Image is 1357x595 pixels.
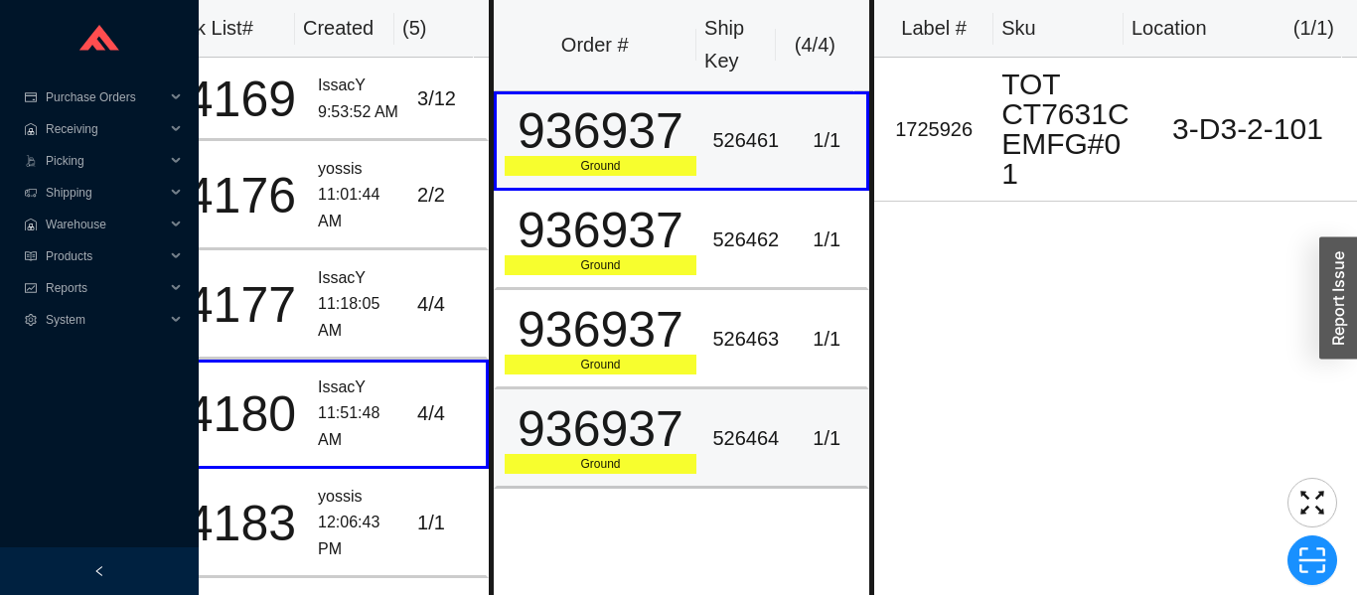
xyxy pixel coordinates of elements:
[417,179,478,212] div: 2 / 2
[712,422,779,455] div: 526464
[152,171,302,221] div: 64176
[795,422,858,455] div: 1 / 1
[505,305,697,355] div: 936937
[1287,478,1337,527] button: fullscreen
[505,255,697,275] div: Ground
[318,182,401,234] div: 11:01:44 AM
[318,156,401,183] div: yossis
[1288,488,1336,518] span: fullscreen
[1146,114,1349,144] div: 3-D3-2-101
[318,400,401,453] div: 11:51:48 AM
[712,323,779,356] div: 526463
[505,206,697,255] div: 936937
[505,404,697,454] div: 936937
[505,156,697,176] div: Ground
[795,323,858,356] div: 1 / 1
[152,74,302,124] div: 64169
[24,91,38,103] span: credit-card
[505,355,697,374] div: Ground
[152,499,302,548] div: 64183
[1131,12,1207,45] div: Location
[402,12,466,45] div: ( 5 )
[784,29,847,62] div: ( 4 / 4 )
[795,124,858,157] div: 1 / 1
[505,454,697,474] div: Ground
[318,484,401,511] div: yossis
[24,282,38,294] span: fund
[318,99,401,126] div: 9:53:52 AM
[46,177,165,209] span: Shipping
[712,124,779,157] div: 526461
[152,389,302,439] div: 64180
[46,272,165,304] span: Reports
[712,223,779,256] div: 526462
[505,106,697,156] div: 936937
[882,113,985,146] div: 1725926
[417,507,478,539] div: 1 / 1
[795,223,858,256] div: 1 / 1
[46,209,165,240] span: Warehouse
[1288,545,1336,575] span: scan
[417,82,478,115] div: 3 / 12
[318,510,401,562] div: 12:06:43 PM
[318,374,401,401] div: IssacY
[46,113,165,145] span: Receiving
[46,81,165,113] span: Purchase Orders
[24,250,38,262] span: read
[417,288,478,321] div: 4 / 4
[46,145,165,177] span: Picking
[46,240,165,272] span: Products
[93,565,105,577] span: left
[318,291,401,344] div: 11:18:05 AM
[152,280,302,330] div: 64177
[46,304,165,336] span: System
[1287,535,1337,585] button: scan
[318,73,401,99] div: IssacY
[24,314,38,326] span: setting
[1001,70,1131,189] div: TOT CT7631CEMFG#01
[1293,12,1334,45] div: ( 1 / 1 )
[318,265,401,292] div: IssacY
[417,397,478,430] div: 4 / 4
